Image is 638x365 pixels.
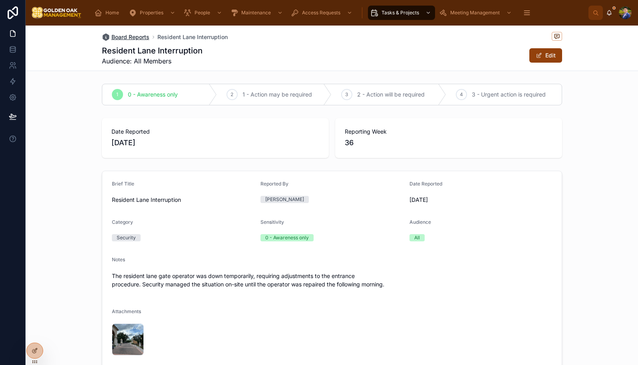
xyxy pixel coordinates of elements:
[260,219,284,225] span: Sensitivity
[112,196,254,204] span: Resident Lane Interruption
[368,6,435,20] a: Tasks & Projects
[140,10,163,16] span: Properties
[409,219,431,225] span: Audience
[111,128,319,136] span: Date Reported
[112,181,134,187] span: Brief Title
[382,10,419,16] span: Tasks & Projects
[32,6,81,19] img: App logo
[116,91,118,98] span: 1
[112,308,141,314] span: Attachments
[157,33,228,41] a: Resident Lane Interruption
[242,91,312,99] span: 1 - Action may be required
[288,6,356,20] a: Access Requests
[102,56,203,66] span: Audience: All Members
[241,10,271,16] span: Maintenance
[181,6,226,20] a: People
[345,91,348,98] span: 3
[228,6,287,20] a: Maintenance
[260,181,288,187] span: Reported By
[302,10,340,16] span: Access Requests
[195,10,210,16] span: People
[128,91,178,99] span: 0 - Awareness only
[111,33,149,41] span: Board Reports
[88,4,588,22] div: scrollable content
[345,137,553,148] span: 36
[102,45,203,56] h1: Resident Lane Interruption
[409,196,552,204] span: [DATE]
[231,91,233,98] span: 2
[265,234,309,241] div: 0 - Awareness only
[92,6,125,20] a: Home
[112,219,133,225] span: Category
[529,48,562,63] button: Edit
[472,91,546,99] span: 3 - Urgent action is required
[409,181,442,187] span: Date Reported
[450,10,500,16] span: Meeting Management
[117,234,136,241] div: Security
[345,128,553,136] span: Reporting Week
[112,256,125,262] span: Notes
[460,91,463,98] span: 4
[105,10,119,16] span: Home
[357,91,425,99] span: 2 - Action will be required
[111,137,319,148] span: [DATE]
[112,272,552,288] p: The resident lane gate operator was down temporarily, requiring adjustments to the entrance proce...
[414,234,420,241] div: All
[126,6,179,20] a: Properties
[102,33,149,41] a: Board Reports
[265,196,304,203] div: [PERSON_NAME]
[437,6,516,20] a: Meeting Management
